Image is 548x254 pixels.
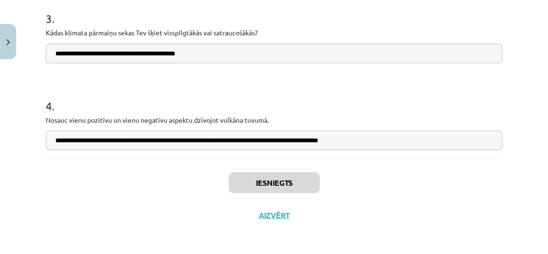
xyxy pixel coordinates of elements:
img: icon-close-lesson-0947bae3869378f0d4975bcd49f059093ad1ed9edebbc8119c70593378902aed.svg [6,39,10,45]
h1: 4 . [46,82,502,112]
p: Nosauc vienu pozitīvu un vienu negatīvu aspektu dzīvojot vulkāna tuvumā. [46,115,502,125]
p: Kādas klimata pārmaiņu sekas Tev šķiet visspilgtākās vai satraucošākās? [46,28,502,38]
button: Aizvērt [256,210,292,220]
button: Iesniegts [229,172,320,193]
